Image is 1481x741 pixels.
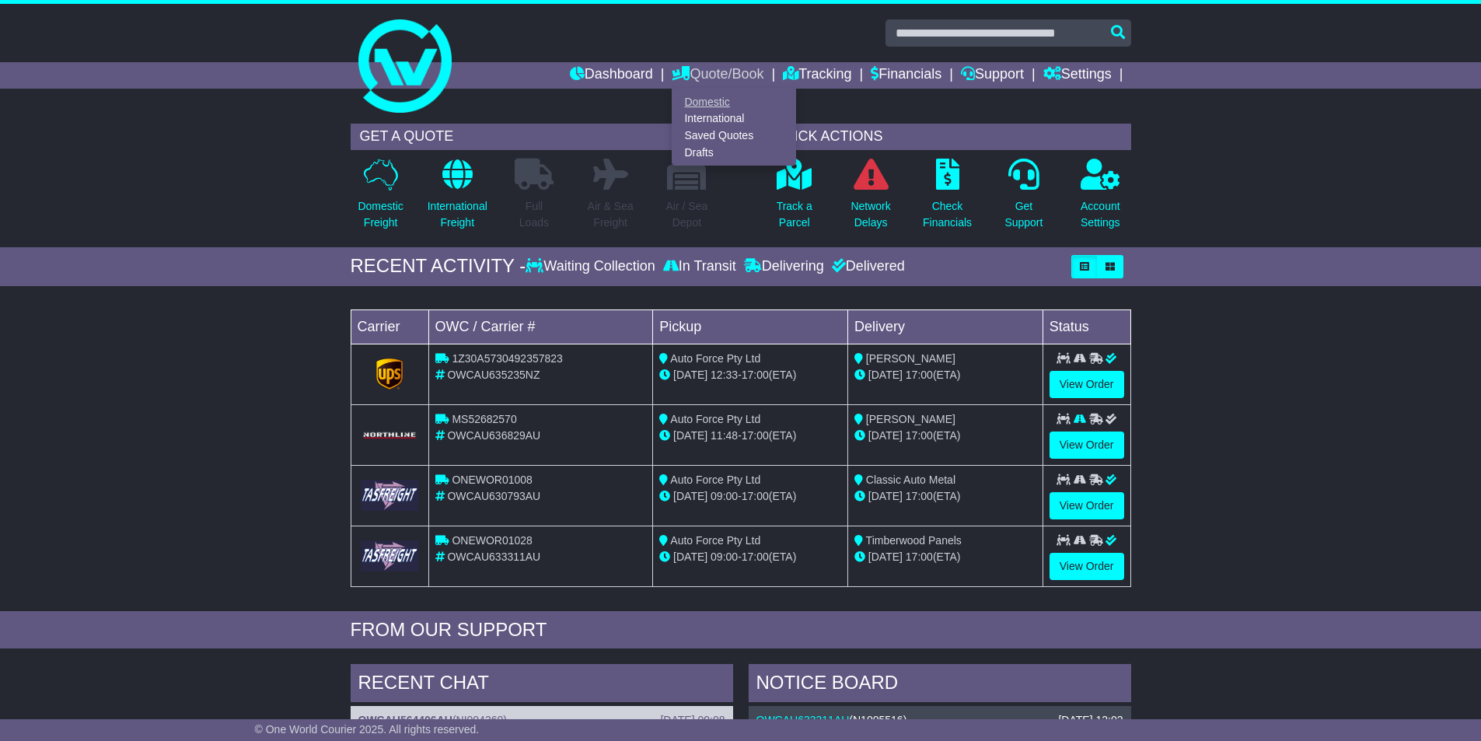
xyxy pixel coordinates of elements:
a: CheckFinancials [922,158,973,239]
span: NI004360 [456,714,504,726]
div: Delivered [828,258,905,275]
a: Tracking [783,62,851,89]
div: (ETA) [854,549,1036,565]
td: Pickup [653,309,848,344]
span: 12:33 [711,369,738,381]
td: Carrier [351,309,428,344]
td: Status [1043,309,1130,344]
span: [DATE] [673,490,707,502]
span: Classic Auto Metal [866,474,955,486]
span: 17:00 [906,369,933,381]
p: Domestic Freight [358,198,403,231]
span: OWCAU630793AU [447,490,540,502]
span: 17:00 [742,429,769,442]
div: - (ETA) [659,488,841,505]
img: GetCarrierServiceLogo [361,540,419,571]
p: Account Settings [1081,198,1120,231]
a: International [672,110,795,128]
a: Domestic [672,93,795,110]
span: 09:00 [711,551,738,563]
span: MS52682570 [452,413,516,425]
span: OWCAU636829AU [447,429,540,442]
p: Get Support [1004,198,1043,231]
p: Air & Sea Freight [588,198,634,231]
span: 17:00 [906,429,933,442]
a: Financials [871,62,941,89]
div: - (ETA) [659,549,841,565]
a: Dashboard [570,62,653,89]
span: 17:00 [906,490,933,502]
a: View Order [1050,432,1124,459]
span: 11:48 [711,429,738,442]
span: [PERSON_NAME] [866,413,955,425]
span: Auto Force Pty Ltd [670,352,760,365]
a: DomesticFreight [357,158,403,239]
span: 1Z30A5730492357823 [452,352,562,365]
a: Quote/Book [672,62,763,89]
a: View Order [1050,553,1124,580]
a: OWCAU633311AU [756,714,850,726]
span: OWCAU633311AU [447,551,540,563]
div: [DATE] 12:02 [1058,714,1123,727]
div: - (ETA) [659,367,841,383]
div: ( ) [756,714,1123,727]
p: Track a Parcel [777,198,812,231]
div: - (ETA) [659,428,841,444]
a: NetworkDelays [850,158,891,239]
a: InternationalFreight [427,158,488,239]
span: [DATE] [868,551,903,563]
span: N1005516 [853,714,903,726]
img: GetCarrierServiceLogo [361,431,419,440]
div: GET A QUOTE [351,124,718,150]
div: ( ) [358,714,725,727]
span: [DATE] [868,429,903,442]
span: Auto Force Pty Ltd [670,413,760,425]
span: OWCAU635235NZ [447,369,540,381]
span: [DATE] [868,490,903,502]
a: GetSupport [1004,158,1043,239]
div: (ETA) [854,428,1036,444]
div: Waiting Collection [526,258,658,275]
span: 09:00 [711,490,738,502]
span: Auto Force Pty Ltd [670,534,760,547]
div: QUICK ACTIONS [764,124,1131,150]
div: NOTICE BOARD [749,664,1131,706]
div: In Transit [659,258,740,275]
span: [PERSON_NAME] [866,352,955,365]
span: ONEWOR01028 [452,534,532,547]
a: OWCAU564406AU [358,714,452,726]
span: 17:00 [742,490,769,502]
span: 17:00 [742,551,769,563]
p: International Freight [428,198,487,231]
div: RECENT ACTIVITY - [351,255,526,278]
td: OWC / Carrier # [428,309,653,344]
div: [DATE] 09:08 [660,714,725,727]
span: [DATE] [868,369,903,381]
p: Air / Sea Depot [666,198,708,231]
div: Delivering [740,258,828,275]
td: Delivery [847,309,1043,344]
div: Quote/Book [672,89,796,166]
a: View Order [1050,492,1124,519]
span: [DATE] [673,429,707,442]
div: (ETA) [854,488,1036,505]
img: GetCarrierServiceLogo [376,358,403,390]
a: Support [961,62,1024,89]
div: FROM OUR SUPPORT [351,619,1131,641]
span: [DATE] [673,551,707,563]
span: Timberwood Panels [866,534,962,547]
a: Drafts [672,144,795,161]
p: Full Loads [515,198,554,231]
a: Settings [1043,62,1112,89]
p: Network Delays [851,198,890,231]
div: (ETA) [854,367,1036,383]
a: Saved Quotes [672,128,795,145]
span: [DATE] [673,369,707,381]
img: GetCarrierServiceLogo [361,480,419,510]
p: Check Financials [923,198,972,231]
a: AccountSettings [1080,158,1121,239]
span: Auto Force Pty Ltd [670,474,760,486]
span: 17:00 [906,551,933,563]
span: ONEWOR01008 [452,474,532,486]
span: 17:00 [742,369,769,381]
